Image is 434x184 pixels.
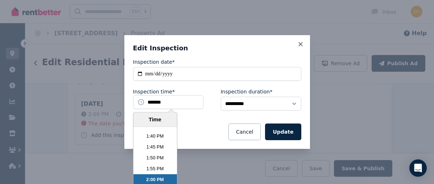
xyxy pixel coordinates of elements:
[409,159,427,177] div: Open Intercom Messenger
[221,88,273,95] label: Inspection duration*
[133,44,301,53] h3: Edit Inspection
[228,124,261,140] button: Cancel
[133,130,177,141] li: 1:40 PM
[133,141,177,152] li: 1:45 PM
[133,163,177,174] li: 1:55 PM
[265,124,301,140] button: Update
[133,58,175,66] label: Inspection date*
[133,152,177,163] li: 1:50 PM
[133,88,175,95] label: Inspection time*
[135,116,175,124] div: Time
